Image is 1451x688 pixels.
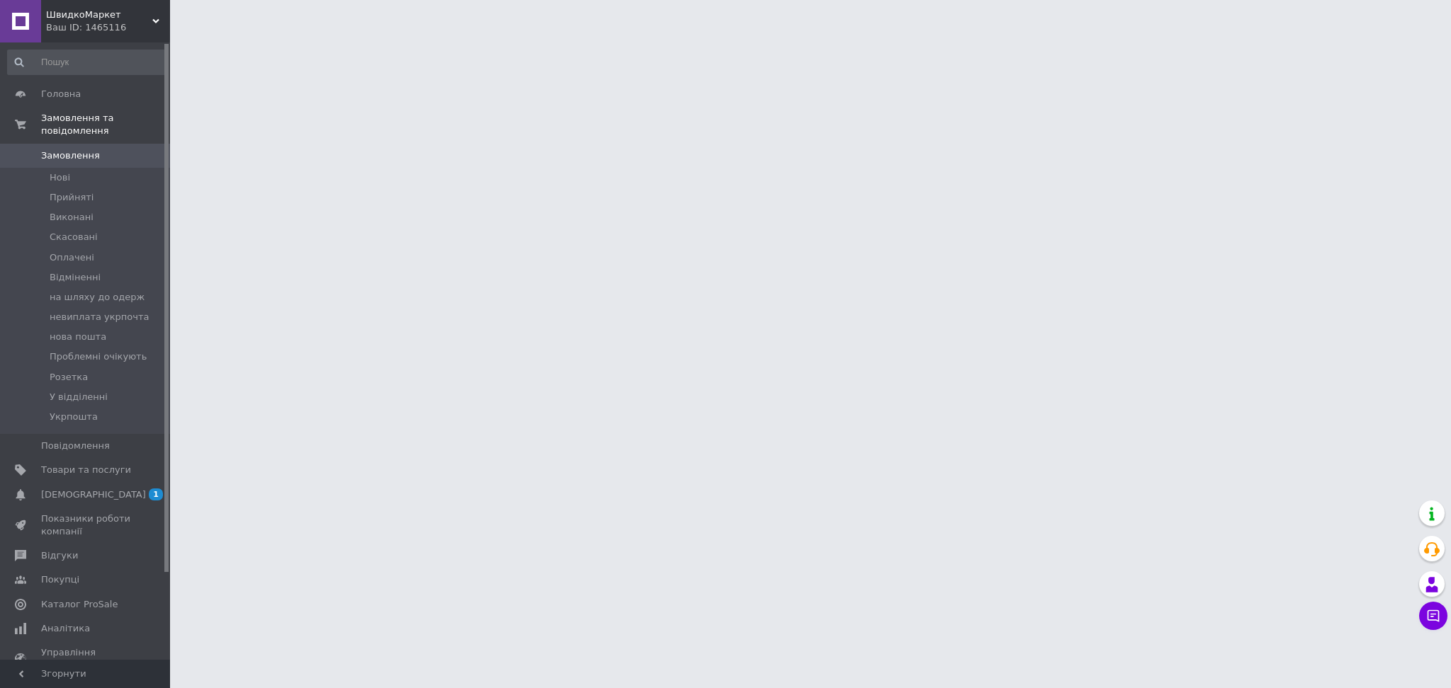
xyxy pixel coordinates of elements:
span: Замовлення та повідомлення [41,112,170,137]
input: Пошук [7,50,166,75]
span: Каталог ProSale [41,598,118,611]
span: 1 [149,488,163,500]
span: Виконані [50,211,94,224]
button: Чат з покупцем [1419,602,1447,630]
span: Покупці [41,573,79,586]
span: Нові [50,171,70,184]
div: Ваш ID: 1465116 [46,21,170,34]
span: [DEMOGRAPHIC_DATA] [41,488,146,501]
span: Прийняті [50,191,94,204]
span: ШвидкоМаркет [46,8,152,21]
span: Проблемні очікують [50,350,147,363]
span: Управління сайтом [41,646,131,672]
span: на шляху до одерж [50,291,145,304]
span: невиплата укрпочта [50,311,149,323]
span: нова пошта [50,331,106,343]
span: Відміненні [50,271,101,284]
span: Відгуки [41,549,78,562]
span: У відділенні [50,391,108,403]
span: Головна [41,88,81,101]
span: Розетка [50,371,88,384]
span: Укрпошта [50,411,98,423]
span: Показники роботи компанії [41,512,131,538]
span: Аналітика [41,622,90,635]
span: Скасовані [50,231,98,243]
span: Повідомлення [41,440,110,452]
span: Товари та послуги [41,464,131,476]
span: Оплачені [50,251,94,264]
span: Замовлення [41,149,100,162]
